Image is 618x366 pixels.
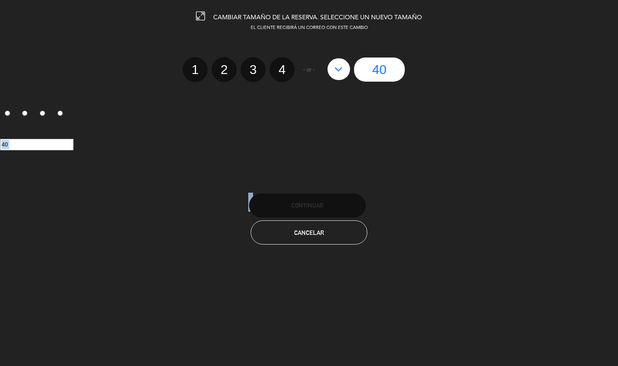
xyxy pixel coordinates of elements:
[53,107,70,121] label: 4
[251,26,368,30] span: EL CLIENTE RECIBIRÁ UN CORREO CON ESTE CAMBIO
[58,111,63,116] input: 4
[22,111,27,116] input: 2
[18,107,35,121] label: 2
[303,65,315,74] span: - or -
[35,107,53,121] label: 3
[270,57,295,82] label: 4
[212,57,237,82] label: 2
[249,193,366,218] button: Continuar
[294,229,324,236] span: Cancelar
[291,202,323,209] span: Continuar
[40,111,45,116] input: 3
[213,14,422,21] span: CAMBIAR TAMAÑO DE LA RESERVA. SELECCIONE UN NUEVO TAMAÑO
[241,57,266,82] label: 3
[183,57,208,82] label: 1
[5,111,10,116] input: 1
[251,220,367,245] button: Cancelar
